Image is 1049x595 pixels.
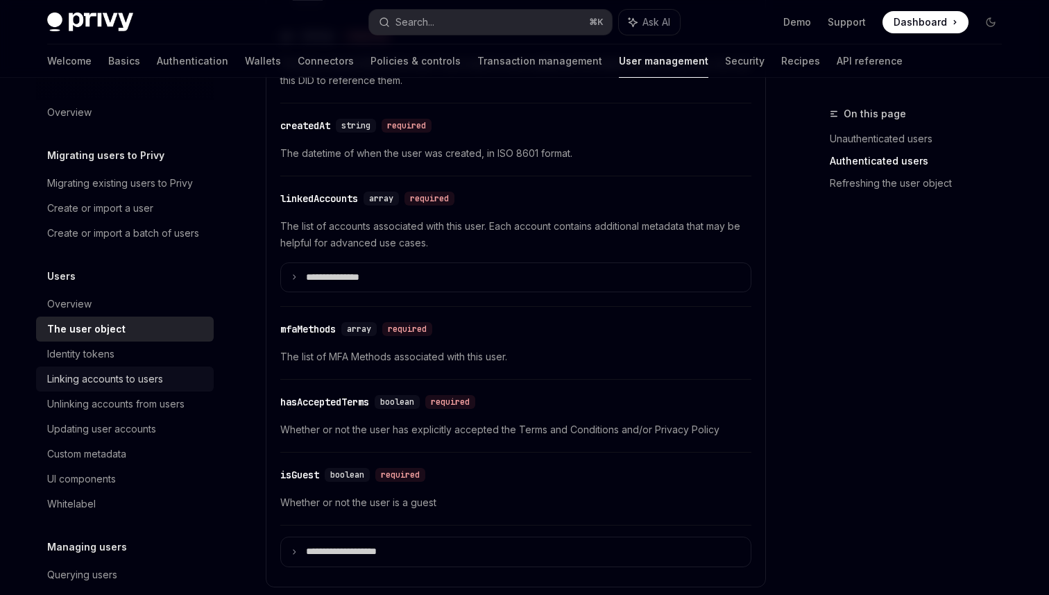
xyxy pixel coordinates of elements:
span: The datetime of when the user was created, in ISO 8601 format. [280,145,751,162]
button: Toggle dark mode [980,11,1002,33]
div: required [425,395,475,409]
div: Custom metadata [47,446,126,462]
span: On this page [844,106,906,122]
a: Overview [36,100,214,125]
a: Dashboard [882,11,969,33]
span: array [347,324,371,335]
a: Recipes [781,44,820,78]
a: Create or import a user [36,196,214,221]
a: Wallets [245,44,281,78]
a: Refreshing the user object [830,172,1013,194]
a: Connectors [298,44,354,78]
a: Demo [783,15,811,29]
div: isGuest [280,468,319,482]
div: hasAcceptedTerms [280,395,369,409]
a: Querying users [36,562,214,587]
a: Basics [108,44,140,78]
div: Overview [47,296,92,312]
span: Whether or not the user has explicitly accepted the Terms and Conditions and/or Privacy Policy [280,421,751,438]
a: API reference [837,44,903,78]
a: Linking accounts to users [36,367,214,392]
div: Search... [395,14,434,31]
a: Migrating existing users to Privy [36,171,214,196]
a: Updating user accounts [36,417,214,442]
span: boolean [380,396,414,408]
div: required [375,468,425,482]
a: Identity tokens [36,342,214,367]
span: boolean [330,469,364,480]
a: Support [828,15,866,29]
span: Whether or not the user is a guest [280,494,751,511]
div: Overview [47,104,92,121]
a: UI components [36,467,214,492]
span: The list of accounts associated with this user. Each account contains additional metadata that ma... [280,218,751,251]
a: Policies & controls [370,44,461,78]
a: Overview [36,292,214,317]
a: Unlinking accounts from users [36,392,214,417]
a: The user object [36,317,214,342]
div: Updating user accounts [47,421,156,437]
div: Migrating existing users to Privy [47,175,193,192]
div: Linking accounts to users [47,371,163,387]
a: Whitelabel [36,492,214,517]
div: required [382,119,432,133]
a: Transaction management [477,44,602,78]
a: Custom metadata [36,442,214,467]
span: array [369,193,393,204]
a: User management [619,44,708,78]
span: ⌘ K [589,17,604,28]
div: Create or import a batch of users [47,225,199,242]
button: Ask AI [619,10,680,35]
div: Whitelabel [47,496,96,512]
h5: Migrating users to Privy [47,147,164,164]
div: The user object [47,321,126,337]
span: Dashboard [894,15,947,29]
img: dark logo [47,12,133,32]
div: Unlinking accounts from users [47,396,185,412]
span: Ask AI [642,15,670,29]
a: Authenticated users [830,150,1013,172]
div: mfaMethods [280,322,336,336]
a: Create or import a batch of users [36,221,214,246]
span: string [341,120,370,131]
div: createdAt [280,119,330,133]
div: Create or import a user [47,200,153,217]
div: required [382,322,432,336]
div: UI components [47,471,116,487]
h5: Users [47,268,76,285]
span: The list of MFA Methods associated with this user. [280,349,751,365]
div: required [404,192,454,206]
div: Identity tokens [47,346,114,362]
a: Authentication [157,44,228,78]
a: Welcome [47,44,92,78]
a: Unauthenticated users [830,128,1013,150]
div: linkedAccounts [280,192,358,206]
h5: Managing users [47,539,127,555]
button: Search...⌘K [369,10,612,35]
div: Querying users [47,567,117,583]
a: Security [725,44,765,78]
